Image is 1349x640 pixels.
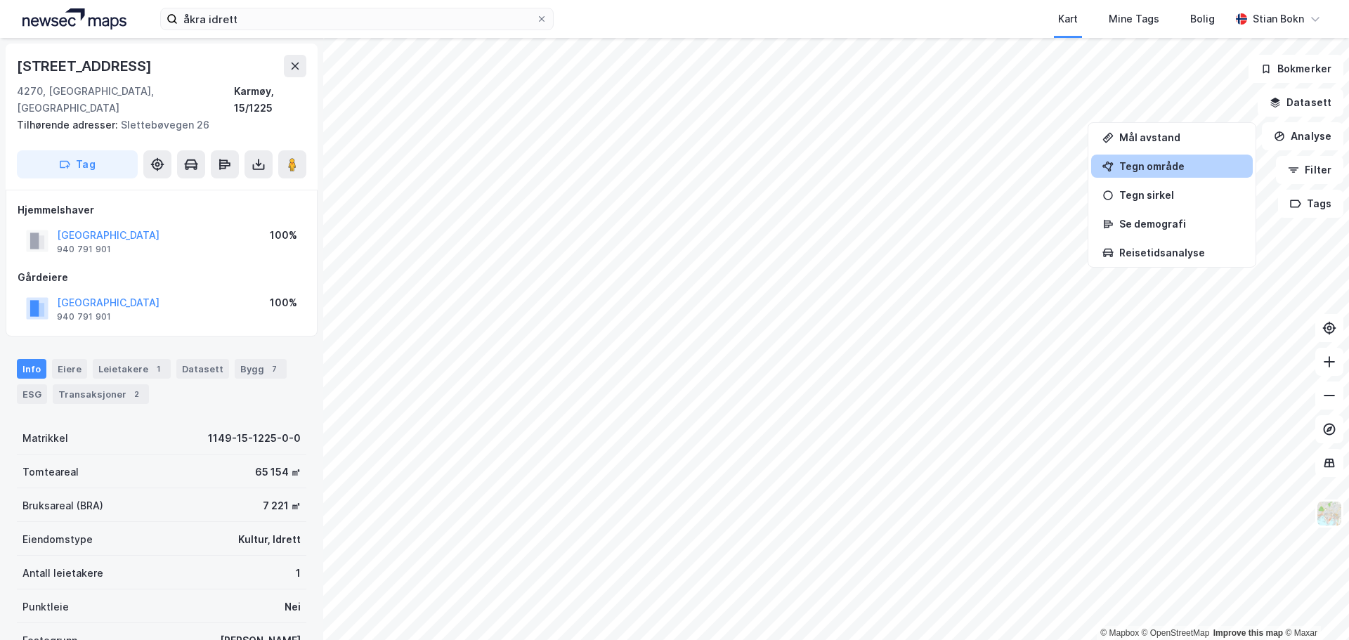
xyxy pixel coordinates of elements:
div: 1149-15-1225-0-0 [208,430,301,447]
div: Bygg [235,359,287,379]
div: Karmøy, 15/1225 [234,83,306,117]
div: Mål avstand [1119,131,1242,143]
button: Filter [1276,156,1343,184]
div: 100% [270,227,297,244]
div: Bruksareal (BRA) [22,497,103,514]
button: Tags [1278,190,1343,218]
div: Antall leietakere [22,565,103,582]
div: Mine Tags [1109,11,1159,27]
div: Datasett [176,359,229,379]
button: Datasett [1258,89,1343,117]
img: Z [1316,500,1343,527]
div: Hjemmelshaver [18,202,306,218]
button: Analyse [1262,122,1343,150]
div: 7 [267,362,281,376]
div: Transaksjoner [53,384,149,404]
div: [STREET_ADDRESS] [17,55,155,77]
div: Se demografi [1119,218,1242,230]
div: 940 791 901 [57,311,111,322]
input: Søk på adresse, matrikkel, gårdeiere, leietakere eller personer [178,8,536,30]
div: 4270, [GEOGRAPHIC_DATA], [GEOGRAPHIC_DATA] [17,83,234,117]
div: Nei [285,599,301,615]
div: Kart [1058,11,1078,27]
a: OpenStreetMap [1142,628,1210,638]
div: 7 221 ㎡ [263,497,301,514]
button: Tag [17,150,138,178]
div: Bolig [1190,11,1215,27]
div: 2 [129,387,143,401]
div: Tegn område [1119,160,1242,172]
button: Bokmerker [1249,55,1343,83]
div: 1 [296,565,301,582]
div: ESG [17,384,47,404]
div: Gårdeiere [18,269,306,286]
div: Tomteareal [22,464,79,481]
div: Info [17,359,46,379]
div: Leietakere [93,359,171,379]
div: Tegn sirkel [1119,189,1242,201]
div: Stian Bokn [1253,11,1304,27]
div: Punktleie [22,599,69,615]
div: 65 154 ㎡ [255,464,301,481]
a: Mapbox [1100,628,1139,638]
div: Kontrollprogram for chat [1279,573,1349,640]
div: 1 [151,362,165,376]
div: 940 791 901 [57,244,111,255]
img: logo.a4113a55bc3d86da70a041830d287a7e.svg [22,8,126,30]
a: Improve this map [1213,628,1283,638]
div: Matrikkel [22,430,68,447]
iframe: Chat Widget [1279,573,1349,640]
div: 100% [270,294,297,311]
span: Tilhørende adresser: [17,119,121,131]
div: Eiendomstype [22,531,93,548]
div: Kultur, Idrett [238,531,301,548]
div: Slettebøvegen 26 [17,117,295,133]
div: Eiere [52,359,87,379]
div: Reisetidsanalyse [1119,247,1242,259]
